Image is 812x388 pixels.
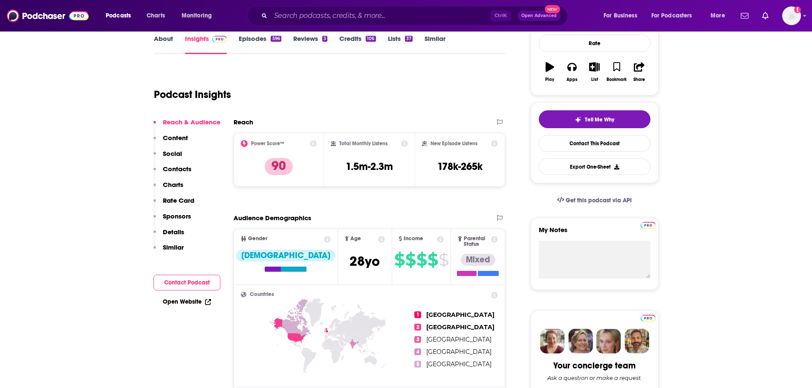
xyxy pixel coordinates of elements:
h2: Reach [234,118,253,126]
button: tell me why sparkleTell Me Why [539,110,650,128]
button: Bookmark [606,57,628,87]
img: Sydney Profile [540,329,565,354]
h2: New Episode Listens [431,141,477,147]
span: 3 [414,336,421,343]
a: Similar [425,34,445,54]
span: [GEOGRAPHIC_DATA] [426,360,491,368]
span: Get this podcast via API [566,197,632,204]
button: Rate Card [153,196,194,212]
a: About [154,34,173,54]
a: Reviews3 [293,34,327,54]
button: Apps [561,57,583,87]
span: For Podcasters [651,10,692,22]
span: More [711,10,725,22]
span: 1 [414,311,421,318]
button: open menu [100,9,142,23]
img: tell me why sparkle [575,116,581,123]
div: Mixed [461,254,495,266]
a: Podchaser - Follow, Share and Rate Podcasts [7,8,89,24]
span: 28 yo [350,253,380,270]
p: Similar [163,243,184,251]
button: Charts [153,181,183,196]
span: Open Advanced [521,14,557,18]
a: Lists37 [388,34,413,54]
span: $ [428,253,438,267]
p: Details [163,228,184,236]
button: Share [628,57,650,87]
p: Content [163,134,188,142]
div: List [591,77,598,82]
p: 90 [265,158,293,175]
div: [DEMOGRAPHIC_DATA] [236,250,335,262]
span: Income [404,236,423,241]
div: Apps [566,77,578,82]
div: Play [545,77,554,82]
div: Ask a question or make a request. [547,374,642,381]
h2: Audience Demographics [234,214,311,222]
span: Monitoring [182,10,212,22]
span: $ [416,253,427,267]
button: Open AdvancedNew [517,11,561,21]
span: [GEOGRAPHIC_DATA] [426,336,491,343]
img: Podchaser Pro [641,222,656,229]
button: Export One-Sheet [539,158,650,175]
div: Search podcasts, credits, & more... [255,6,576,26]
button: Show profile menu [782,6,801,25]
div: Rate [539,34,650,52]
div: Bookmark [607,77,627,82]
span: [GEOGRAPHIC_DATA] [426,348,491,356]
button: List [583,57,605,87]
span: 2 [414,324,421,331]
button: open menu [176,9,223,23]
p: Rate Card [163,196,194,204]
p: Reach & Audience [163,118,220,126]
span: Podcasts [106,10,131,22]
button: Similar [153,243,184,259]
button: Reach & Audience [153,118,220,134]
div: 106 [366,36,376,42]
span: $ [405,253,416,267]
h2: Total Monthly Listens [339,141,387,147]
a: Charts [141,9,170,23]
h1: Podcast Insights [154,88,231,101]
span: Gender [248,236,267,241]
a: Get this podcast via API [550,190,639,211]
span: For Business [604,10,637,22]
button: open menu [646,9,705,23]
img: User Profile [782,6,801,25]
h2: Power Score™ [251,141,284,147]
p: Charts [163,181,183,189]
span: New [545,5,560,13]
span: Tell Me Why [585,116,614,123]
div: 3 [322,36,327,42]
button: open menu [705,9,736,23]
img: Jules Profile [596,329,621,354]
span: Age [350,236,361,241]
button: open menu [598,9,648,23]
button: Contacts [153,165,191,181]
img: Jon Profile [624,329,649,354]
span: [GEOGRAPHIC_DATA] [426,323,494,331]
h3: 1.5m-2.3m [346,160,393,173]
p: Sponsors [163,212,191,220]
a: Pro website [641,221,656,229]
button: Social [153,149,182,165]
p: Social [163,149,182,158]
button: Contact Podcast [153,275,220,290]
span: $ [439,253,448,267]
a: Episodes596 [239,34,281,54]
span: Ctrl K [491,10,511,21]
div: Share [633,77,645,82]
a: Credits106 [339,34,376,54]
a: InsightsPodchaser Pro [185,34,227,54]
button: Sponsors [153,212,191,228]
span: [GEOGRAPHIC_DATA] [426,311,494,319]
p: Contacts [163,165,191,173]
button: Content [153,134,188,149]
span: 4 [414,348,421,355]
div: 37 [405,36,413,42]
div: Your concierge team [553,360,636,371]
img: Podchaser Pro [641,315,656,322]
input: Search podcasts, credits, & more... [271,9,491,23]
a: Contact This Podcast [539,135,650,152]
